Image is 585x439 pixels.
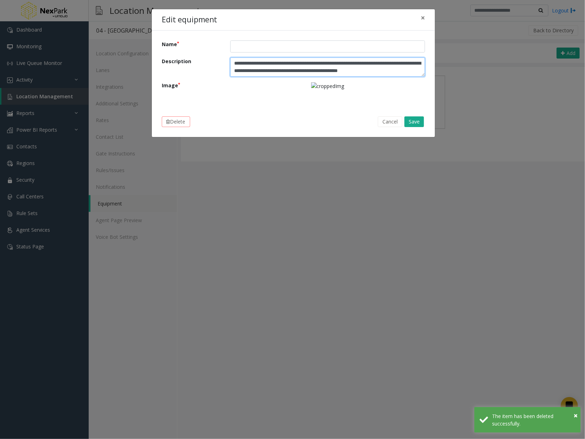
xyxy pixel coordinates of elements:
label: Description [156,57,225,75]
span: × [574,411,578,420]
button: Cancel [378,116,402,127]
button: Close [574,410,578,421]
div: The item has been deleted successfully. [492,412,575,427]
label: Image [156,82,225,89]
button: Delete [162,116,190,127]
label: Name [156,40,225,50]
img: croppedImg [311,82,344,90]
button: Close [416,9,430,27]
span: × [421,13,425,23]
h4: Edit equipment [162,14,217,26]
button: Save [404,116,424,127]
